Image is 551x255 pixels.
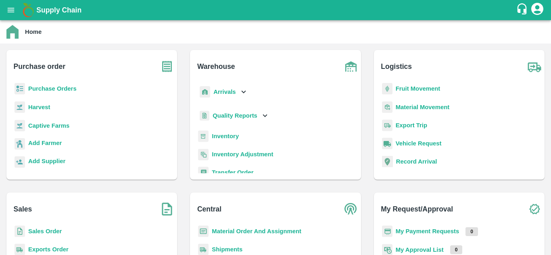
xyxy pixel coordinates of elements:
[341,56,361,77] img: warehouse
[212,228,301,234] a: Material Order And Assignment
[28,228,62,234] a: Sales Order
[382,156,393,167] img: recordArrival
[381,203,453,215] b: My Request/Approval
[15,156,25,168] img: supplier
[198,83,248,101] div: Arrivals
[28,157,65,168] a: Add Supplier
[381,61,412,72] b: Logistics
[197,61,235,72] b: Warehouse
[341,199,361,219] img: central
[197,203,221,215] b: Central
[15,138,25,150] img: farmer
[15,83,25,95] img: reciept
[28,140,62,146] b: Add Farmer
[6,25,19,39] img: home
[450,245,463,254] p: 0
[396,228,459,234] a: My Payment Requests
[530,2,545,19] div: account of current user
[36,6,81,14] b: Supply Chain
[14,61,65,72] b: Purchase order
[213,112,257,119] b: Quality Reports
[465,227,478,236] p: 0
[28,85,77,92] a: Purchase Orders
[382,120,392,131] img: delivery
[15,226,25,237] img: sales
[396,122,427,129] a: Export Trip
[2,1,20,19] button: open drawer
[212,246,242,253] a: Shipments
[396,158,437,165] a: Record Arrival
[382,138,392,149] img: vehicle
[524,199,545,219] img: check
[396,104,450,110] a: Material Movement
[20,2,36,18] img: logo
[212,169,253,176] a: Transfer Order
[198,108,269,124] div: Quality Reports
[198,149,209,160] img: inventory
[200,111,209,121] img: qualityReport
[15,101,25,113] img: harvest
[198,167,209,178] img: whTransfer
[212,151,273,158] a: Inventory Adjustment
[25,29,42,35] b: Home
[28,158,65,164] b: Add Supplier
[28,139,62,149] a: Add Farmer
[28,122,69,129] a: Captive Farms
[382,101,392,113] img: material
[213,89,236,95] b: Arrivals
[382,226,392,237] img: payment
[157,199,177,219] img: soSales
[524,56,545,77] img: truck
[28,104,50,110] a: Harvest
[198,131,209,142] img: whInventory
[198,226,209,237] img: centralMaterial
[157,56,177,77] img: purchase
[36,4,516,16] a: Supply Chain
[382,83,392,95] img: fruit
[396,247,444,253] a: My Approval List
[15,120,25,132] img: harvest
[212,133,239,139] a: Inventory
[396,85,440,92] a: Fruit Movement
[200,86,210,98] img: whArrival
[28,246,69,253] a: Exports Order
[14,203,32,215] b: Sales
[396,140,442,147] a: Vehicle Request
[516,3,530,17] div: customer-support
